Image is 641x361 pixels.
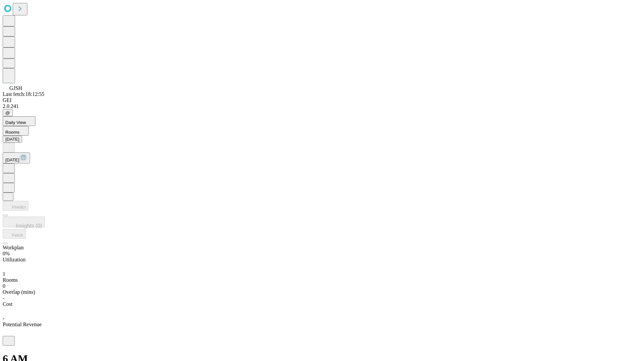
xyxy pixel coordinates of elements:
span: 1 [3,271,5,277]
span: Utilization [3,257,25,262]
span: 0 [3,283,5,289]
span: GJSH [9,85,22,91]
button: Predict [3,201,28,211]
button: Insights (0) [3,217,45,227]
span: Cost [3,301,12,307]
span: Overlap (mins) [3,289,35,295]
span: [DATE] [5,157,19,162]
span: Rooms [3,277,18,283]
span: @ [5,110,10,115]
button: Daily View [3,116,35,126]
span: Potential Revenue [3,322,42,327]
div: 2.0.241 [3,103,638,109]
span: Last fetch: 18:12:55 [3,91,44,97]
span: - [3,316,4,321]
button: Rooms [3,126,29,136]
button: Fetch [3,229,26,239]
span: - [3,295,4,301]
div: GEI [3,97,638,103]
span: Insights (0) [16,223,42,229]
span: Workplan [3,245,24,250]
button: [DATE] [3,152,30,163]
button: [DATE] [3,136,22,143]
button: @ [3,109,13,116]
span: Daily View [5,120,26,125]
span: Rooms [5,130,19,135]
span: 0% [3,251,10,256]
